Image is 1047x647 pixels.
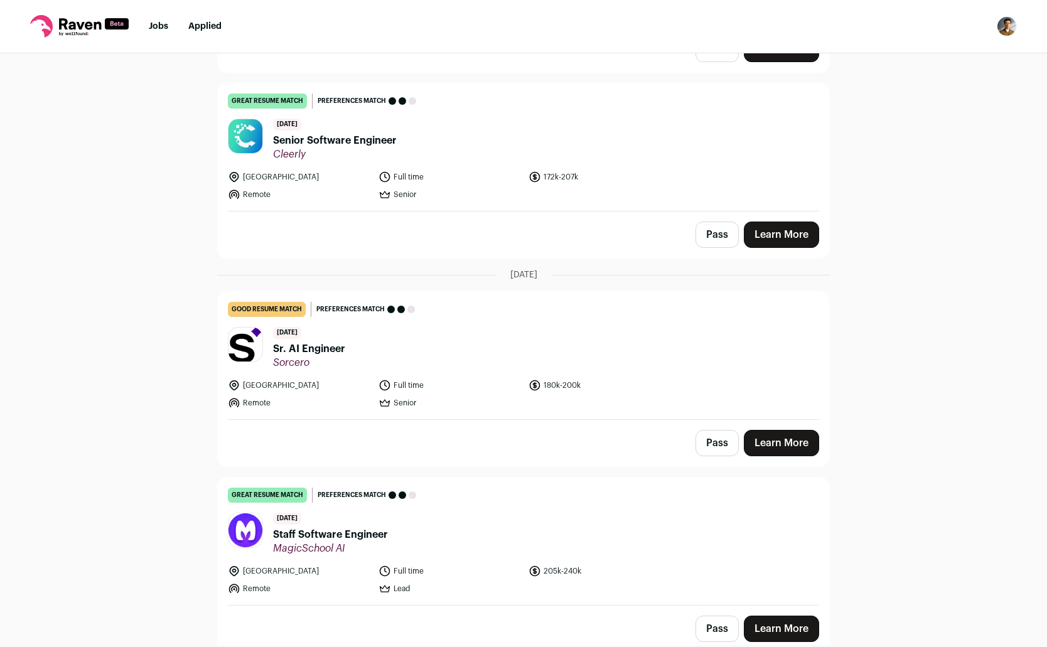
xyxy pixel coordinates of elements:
img: 8a186eb7f1cabab85c52bbbcbdec1928f7cd584f6dc8b76e5bcda21d4cbaa2c2.jpg [228,119,262,153]
a: great resume match Preferences match [DATE] Senior Software Engineer Cleerly [GEOGRAPHIC_DATA] Fu... [218,83,829,211]
span: [DATE] [510,269,537,281]
span: Preferences match [318,489,386,501]
a: Learn More [744,222,819,248]
button: Pass [695,430,739,456]
span: Cleerly [273,148,397,161]
div: good resume match [228,302,306,317]
a: great resume match Preferences match [DATE] Staff Software Engineer MagicSchool AI [GEOGRAPHIC_DA... [218,478,829,605]
li: Remote [228,582,371,595]
span: Sorcero [273,356,345,369]
button: Open dropdown [997,16,1017,36]
li: [GEOGRAPHIC_DATA] [228,171,371,183]
li: 172k-207k [529,171,672,183]
a: Jobs [149,22,168,31]
span: [DATE] [273,327,301,339]
li: 205k-240k [529,565,672,577]
span: MagicSchool AI [273,542,388,555]
img: 2510c71078bd75e37ac0edb428442ea4acc6be0b0816fb46172f0239aa2d3b6c.jpg [228,513,262,547]
a: Applied [188,22,222,31]
span: Staff Software Engineer [273,527,388,542]
li: Remote [228,188,371,201]
li: Senior [379,188,522,201]
a: Learn More [744,430,819,456]
li: Full time [379,379,522,392]
li: Full time [379,171,522,183]
a: Learn More [744,616,819,642]
div: great resume match [228,94,307,109]
span: Preferences match [316,303,385,316]
li: Senior [379,397,522,409]
img: 36032d84b6478a2d71c291e857efa0e1546ee923cc50792a289e40c91f1a6116.png [228,326,262,363]
img: 18744908-medium_jpg [997,16,1017,36]
span: [DATE] [273,119,301,131]
li: Lead [379,582,522,595]
button: Pass [695,222,739,248]
li: [GEOGRAPHIC_DATA] [228,565,371,577]
button: Pass [695,616,739,642]
span: Sr. AI Engineer [273,341,345,356]
li: [GEOGRAPHIC_DATA] [228,379,371,392]
li: Remote [228,397,371,409]
a: good resume match Preferences match [DATE] Sr. AI Engineer Sorcero [GEOGRAPHIC_DATA] Full time 18... [218,292,829,419]
li: Full time [379,565,522,577]
li: 180k-200k [529,379,672,392]
span: Preferences match [318,95,386,107]
span: Senior Software Engineer [273,133,397,148]
span: [DATE] [273,513,301,525]
div: great resume match [228,488,307,503]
